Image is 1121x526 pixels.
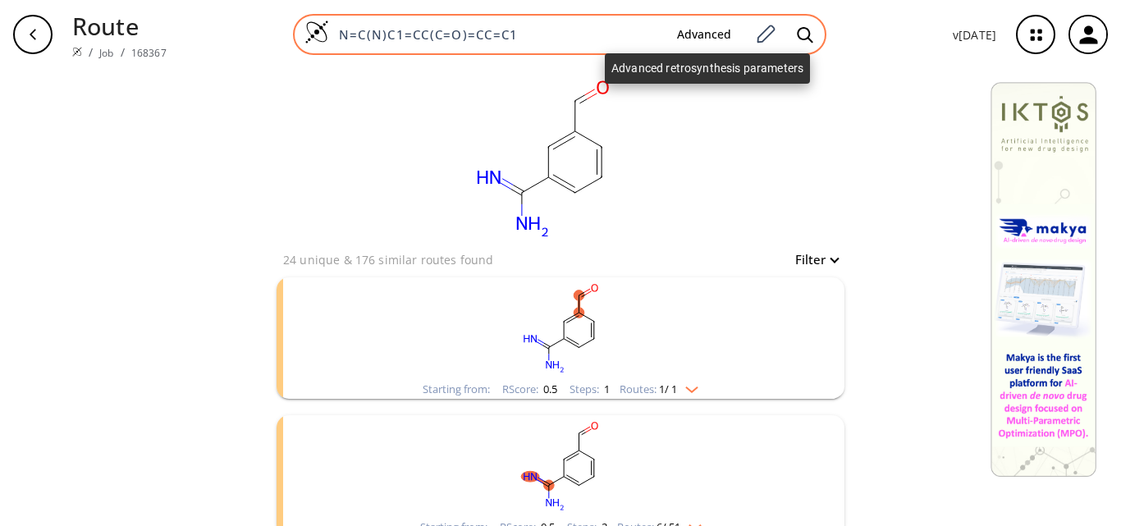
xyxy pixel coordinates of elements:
[131,46,167,60] a: 168367
[570,384,610,395] div: Steps :
[502,384,557,395] div: RScore :
[89,43,93,61] li: /
[541,382,557,396] span: 0.5
[620,384,698,395] div: Routes:
[991,82,1096,477] img: Banner
[99,46,113,60] a: Job
[72,47,82,57] img: Spaya logo
[605,53,810,84] div: Advanced retrosynthesis parameters
[72,8,167,43] p: Route
[304,20,329,44] img: Logo Spaya
[602,382,610,396] span: 1
[347,415,774,518] svg: N=C(N)c1cccc(C=O)c1
[785,254,838,266] button: Filter
[347,277,774,380] svg: N=C(N)c1cccc(C=O)c1
[329,26,664,43] input: Enter SMILES
[378,69,707,249] svg: N=C(N)C1=CC(C=O)=CC=C1
[659,384,677,395] span: 1 / 1
[283,251,493,268] p: 24 unique & 176 similar routes found
[121,43,125,61] li: /
[677,380,698,393] img: Down
[423,384,490,395] div: Starting from:
[664,20,744,50] button: Advanced
[953,26,996,43] p: v [DATE]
